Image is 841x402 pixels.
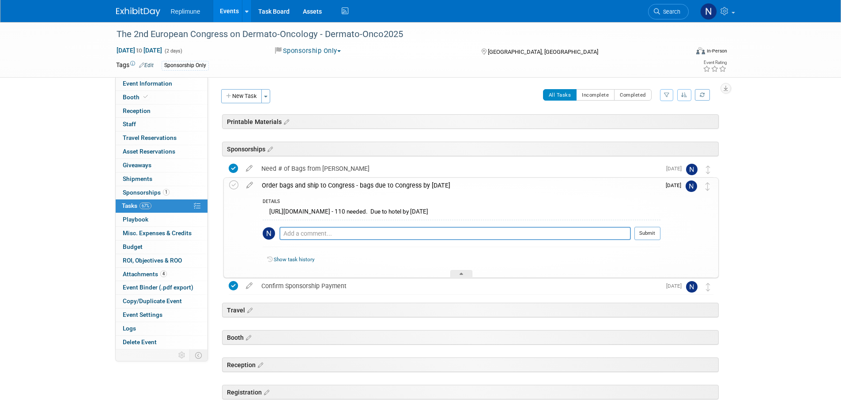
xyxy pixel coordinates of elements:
[705,182,710,191] i: Move task
[189,349,207,361] td: Toggle Event Tabs
[256,360,263,369] a: Edit sections
[222,114,719,129] div: Printable Materials
[686,164,698,175] img: Nicole Schaeffner
[222,303,719,317] div: Travel
[116,295,207,308] a: Copy/Duplicate Event
[123,120,136,128] span: Staff
[245,305,253,314] a: Edit sections
[135,47,143,54] span: to
[164,48,182,54] span: (2 days)
[116,336,207,349] a: Delete Event
[116,173,207,186] a: Shipments
[143,94,148,99] i: Booth reservation complete
[123,325,136,332] span: Logs
[696,47,705,54] img: Format-Inperson.png
[666,182,686,188] span: [DATE]
[222,385,719,399] div: Registration
[116,322,207,335] a: Logs
[113,26,675,42] div: The 2nd European Congress on Dermato-Oncology - Dermato-Onco2025
[123,311,162,318] span: Event Settings
[222,142,719,156] div: Sponsorships
[116,60,154,71] td: Tags
[263,199,660,206] div: DETAILS
[263,206,660,220] div: [URL][DOMAIN_NAME] - 110 needed. Due to hotel by [DATE]
[706,283,710,291] i: Move task
[123,148,175,155] span: Asset Reservations
[116,118,207,131] a: Staff
[122,202,151,209] span: Tasks
[116,145,207,158] a: Asset Reservations
[123,80,172,87] span: Event Information
[265,144,273,153] a: Edit sections
[282,117,289,126] a: Edit sections
[706,48,727,54] div: In-Person
[116,199,207,213] a: Tasks67%
[706,165,710,174] i: Move task
[123,229,192,237] span: Misc. Expenses & Credits
[634,227,660,240] button: Submit
[123,297,182,304] span: Copy/Duplicate Event
[116,254,207,267] a: ROI, Objectives & ROO
[543,89,577,101] button: All Tasks
[116,308,207,322] a: Event Settings
[160,271,167,277] span: 4
[257,178,660,193] div: Order bags and ship to Congress - bags due to Congress by [DATE]
[116,91,207,104] a: Booth
[576,89,615,101] button: Incomplete
[686,180,697,192] img: Nicole Schaeffner
[162,61,209,70] div: Sponsorship Only
[244,333,251,342] a: Edit sections
[123,257,182,264] span: ROI, Objectives & ROO
[242,181,257,189] a: edit
[123,271,167,278] span: Attachments
[263,227,275,240] img: Nicole Schaeffner
[488,49,598,55] span: [GEOGRAPHIC_DATA], [GEOGRAPHIC_DATA]
[222,330,719,345] div: Booth
[123,107,151,114] span: Reception
[174,349,190,361] td: Personalize Event Tab Strip
[222,357,719,372] div: Reception
[700,3,717,20] img: Nicole Schaeffner
[703,60,727,65] div: Event Rating
[123,134,177,141] span: Travel Reservations
[116,77,207,90] a: Event Information
[648,4,689,19] a: Search
[274,256,314,263] a: Show task history
[116,8,160,16] img: ExhibitDay
[666,165,686,172] span: [DATE]
[140,203,151,209] span: 67%
[123,94,150,101] span: Booth
[241,282,257,290] a: edit
[116,227,207,240] a: Misc. Expenses & Credits
[116,281,207,294] a: Event Binder (.pdf export)
[116,159,207,172] a: Giveaways
[686,281,698,293] img: Nicole Schaeffner
[116,46,162,54] span: [DATE] [DATE]
[257,278,661,293] div: Confirm Sponsorship Payment
[123,216,148,223] span: Playbook
[695,89,710,101] a: Refresh
[637,46,728,59] div: Event Format
[262,387,269,396] a: Edit sections
[660,8,680,15] span: Search
[123,162,151,169] span: Giveaways
[163,189,170,195] span: 1
[272,46,344,56] button: Sponsorship Only
[241,165,257,173] a: edit
[139,62,154,68] a: Edit
[116,240,207,254] a: Budget
[116,131,207,145] a: Travel Reservations
[116,268,207,281] a: Attachments4
[116,213,207,226] a: Playbook
[614,89,652,101] button: Completed
[123,243,143,250] span: Budget
[666,283,686,289] span: [DATE]
[123,189,170,196] span: Sponsorships
[257,161,661,176] div: Need # of Bags from [PERSON_NAME]
[171,8,200,15] span: Replimune
[116,105,207,118] a: Reception
[123,338,157,346] span: Delete Event
[123,284,193,291] span: Event Binder (.pdf export)
[116,186,207,199] a: Sponsorships1
[123,175,152,182] span: Shipments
